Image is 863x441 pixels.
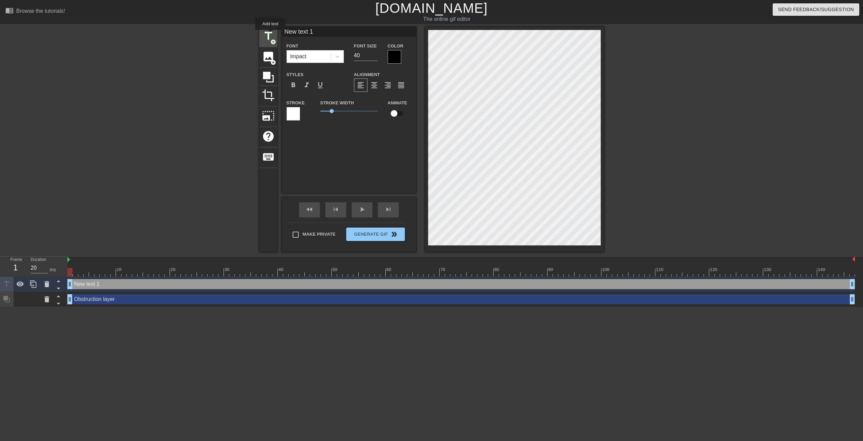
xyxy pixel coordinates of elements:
span: keyboard [262,150,275,163]
label: Color [388,43,404,49]
span: drag_handle [849,281,856,287]
span: menu_book [5,6,13,14]
span: format_align_justify [397,81,405,89]
label: Duration [31,258,46,262]
a: [DOMAIN_NAME] [375,1,487,15]
a: Browse the tutorials! [5,6,65,17]
span: format_italic [303,81,311,89]
div: 70 [440,266,446,273]
span: skip_next [384,205,392,213]
span: Send Feedback/Suggestion [778,5,854,14]
span: drag_handle [66,296,73,303]
div: 130 [764,266,772,273]
span: fast_rewind [305,205,314,213]
span: play_arrow [358,205,366,213]
div: 110 [656,266,664,273]
div: 20 [171,266,177,273]
div: Impact [290,53,306,61]
div: Frame [5,257,26,276]
div: 60 [386,266,392,273]
div: 90 [548,266,554,273]
label: Alignment [354,71,380,78]
div: 10 [117,266,123,273]
div: ms [50,266,56,273]
span: crop [262,89,275,102]
div: Browse the tutorials! [16,8,65,14]
div: 80 [494,266,500,273]
img: bound-end.png [852,257,855,262]
span: format_bold [289,81,297,89]
span: photo_size_select_large [262,109,275,122]
div: 50 [332,266,338,273]
button: Send Feedback/Suggestion [773,3,859,16]
span: drag_handle [66,281,73,287]
div: 1 [10,262,21,274]
label: Animate [388,100,407,106]
span: Generate Gif [349,230,402,238]
span: format_align_left [357,81,365,89]
label: Font [287,43,298,49]
span: format_align_right [384,81,392,89]
span: add_circle [270,39,276,45]
span: skip_previous [332,205,340,213]
button: Generate Gif [346,228,405,241]
span: double_arrow [390,230,398,238]
span: help [262,130,275,143]
label: Stroke Width [320,100,354,106]
span: image [262,50,275,63]
div: The online gif editor [291,15,602,23]
div: 100 [602,266,611,273]
label: Font Size [354,43,377,49]
span: format_underline [316,81,324,89]
span: add_circle [270,60,276,65]
label: Stroke [287,100,305,106]
div: 120 [710,266,718,273]
div: 30 [225,266,231,273]
div: 40 [278,266,285,273]
div: 140 [818,266,826,273]
span: drag_handle [849,296,856,303]
label: Styles [287,71,304,78]
span: title [262,30,275,42]
span: Make Private [303,231,336,238]
span: format_align_center [370,81,378,89]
